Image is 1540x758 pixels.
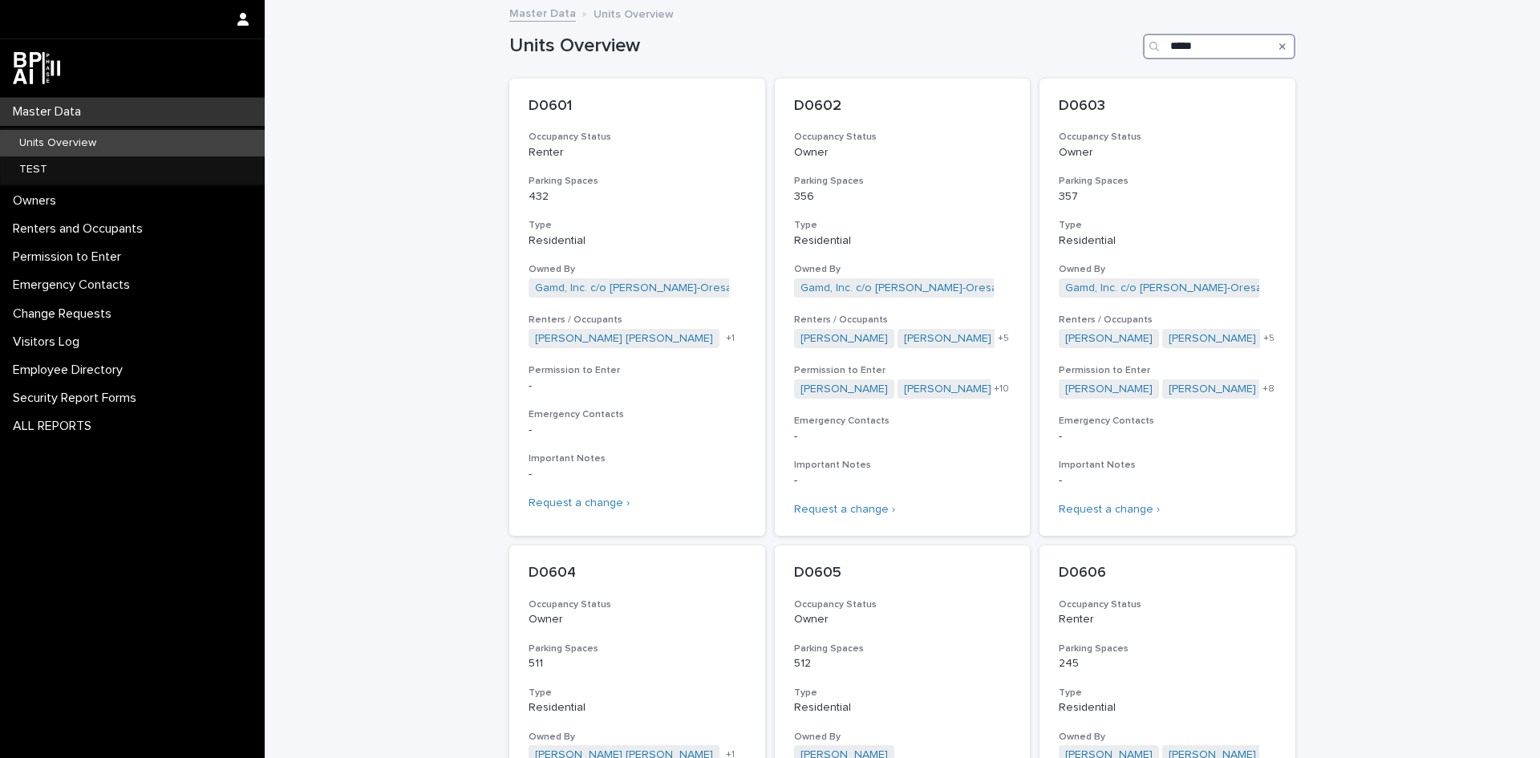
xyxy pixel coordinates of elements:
[1059,687,1276,699] h3: Type
[794,314,1011,326] h3: Renters / Occupants
[6,193,69,209] p: Owners
[794,98,1011,116] p: D0602
[794,657,1011,671] p: 512
[6,334,92,350] p: Visitors Log
[1059,598,1276,611] h3: Occupancy Status
[794,190,1011,204] p: 356
[794,364,1011,377] h3: Permission to Enter
[529,687,746,699] h3: Type
[6,104,94,120] p: Master Data
[1039,79,1295,536] a: D0603Occupancy StatusOwnerParking Spaces357TypeResidentialOwned ByGamd, Inc. c/o [PERSON_NAME]-Or...
[794,504,895,515] a: Request a change ›
[529,175,746,188] h3: Parking Spaces
[994,384,1009,394] span: + 10
[794,731,1011,744] h3: Owned By
[529,424,746,437] p: -
[6,136,109,150] p: Units Overview
[529,565,746,582] p: D0604
[535,332,713,346] a: [PERSON_NAME] [PERSON_NAME]
[6,363,136,378] p: Employee Directory
[800,282,1004,295] a: Gamd, Inc. c/o [PERSON_NAME]-Oresan
[6,278,143,293] p: Emergency Contacts
[794,263,1011,276] h3: Owned By
[529,657,746,671] p: 511
[529,642,746,655] h3: Parking Spaces
[794,701,1011,715] p: Residential
[6,163,60,176] p: TEST
[529,497,630,509] a: Request a change ›
[794,459,1011,472] h3: Important Notes
[1065,282,1269,295] a: Gamd, Inc. c/o [PERSON_NAME]-Oresan
[1059,504,1160,515] a: Request a change ›
[1065,383,1153,396] a: [PERSON_NAME]
[1059,415,1276,428] h3: Emergency Contacts
[1059,430,1276,444] p: -
[794,613,1011,626] p: Owner
[1169,332,1256,346] a: [PERSON_NAME]
[1059,146,1276,160] p: Owner
[794,642,1011,655] h3: Parking Spaces
[904,383,991,396] a: [PERSON_NAME]
[1059,459,1276,472] h3: Important Notes
[6,391,149,406] p: Security Report Forms
[794,175,1011,188] h3: Parking Spaces
[6,249,134,265] p: Permission to Enter
[6,306,124,322] p: Change Requests
[794,687,1011,699] h3: Type
[529,408,746,421] h3: Emergency Contacts
[509,79,765,536] a: D0601Occupancy StatusRenterParking Spaces432TypeResidentialOwned ByGamd, Inc. c/o [PERSON_NAME]-O...
[1143,34,1295,59] input: Search
[529,190,746,204] p: 432
[529,701,746,715] p: Residential
[794,415,1011,428] h3: Emergency Contacts
[726,334,735,343] span: + 1
[529,731,746,744] h3: Owned By
[1059,219,1276,232] h3: Type
[1059,613,1276,626] p: Renter
[6,419,104,434] p: ALL REPORTS
[1059,642,1276,655] h3: Parking Spaces
[529,452,746,465] h3: Important Notes
[529,314,746,326] h3: Renters / Occupants
[1263,334,1275,343] span: + 5
[1059,701,1276,715] p: Residential
[529,613,746,626] p: Owner
[998,334,1009,343] span: + 5
[1059,190,1276,204] p: 357
[775,79,1031,536] a: D0602Occupancy StatusOwnerParking Spaces356TypeResidentialOwned ByGamd, Inc. c/o [PERSON_NAME]-Or...
[529,379,746,393] p: -
[529,263,746,276] h3: Owned By
[529,219,746,232] h3: Type
[1059,234,1276,248] p: Residential
[529,98,746,116] p: D0601
[509,3,576,22] a: Master Data
[1262,384,1275,394] span: + 8
[1059,657,1276,671] p: 245
[800,332,888,346] a: [PERSON_NAME]
[794,430,1011,444] p: -
[509,34,1137,58] h1: Units Overview
[1059,731,1276,744] h3: Owned By
[794,234,1011,248] p: Residential
[794,474,1011,488] p: -
[904,332,991,346] a: [PERSON_NAME]
[529,364,746,377] h3: Permission to Enter
[794,565,1011,582] p: D0605
[1169,383,1256,396] a: [PERSON_NAME]
[1065,332,1153,346] a: [PERSON_NAME]
[1059,364,1276,377] h3: Permission to Enter
[535,282,739,295] a: Gamd, Inc. c/o [PERSON_NAME]-Oresan
[529,468,746,481] p: -
[794,598,1011,611] h3: Occupancy Status
[1059,131,1276,144] h3: Occupancy Status
[6,221,156,237] p: Renters and Occupants
[1059,565,1276,582] p: D0606
[800,383,888,396] a: [PERSON_NAME]
[529,131,746,144] h3: Occupancy Status
[1059,98,1276,116] p: D0603
[529,234,746,248] p: Residential
[1059,263,1276,276] h3: Owned By
[1059,175,1276,188] h3: Parking Spaces
[529,598,746,611] h3: Occupancy Status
